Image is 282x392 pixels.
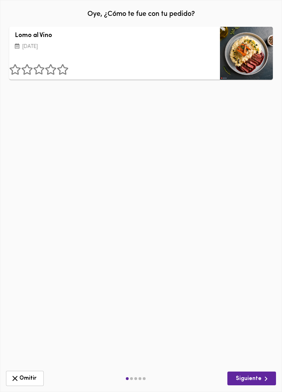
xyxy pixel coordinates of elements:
span: Oye, ¿Cómo te fue con tu pedido? [87,11,195,18]
div: Lomo al Vino [220,27,273,80]
iframe: Messagebird Livechat Widget [248,358,282,392]
button: Omitir [6,371,44,386]
p: [DATE] [15,43,63,51]
span: Omitir [11,374,39,383]
h3: Lomo al Vino [15,32,63,39]
span: Siguiente [233,374,270,383]
button: Siguiente [227,372,276,385]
